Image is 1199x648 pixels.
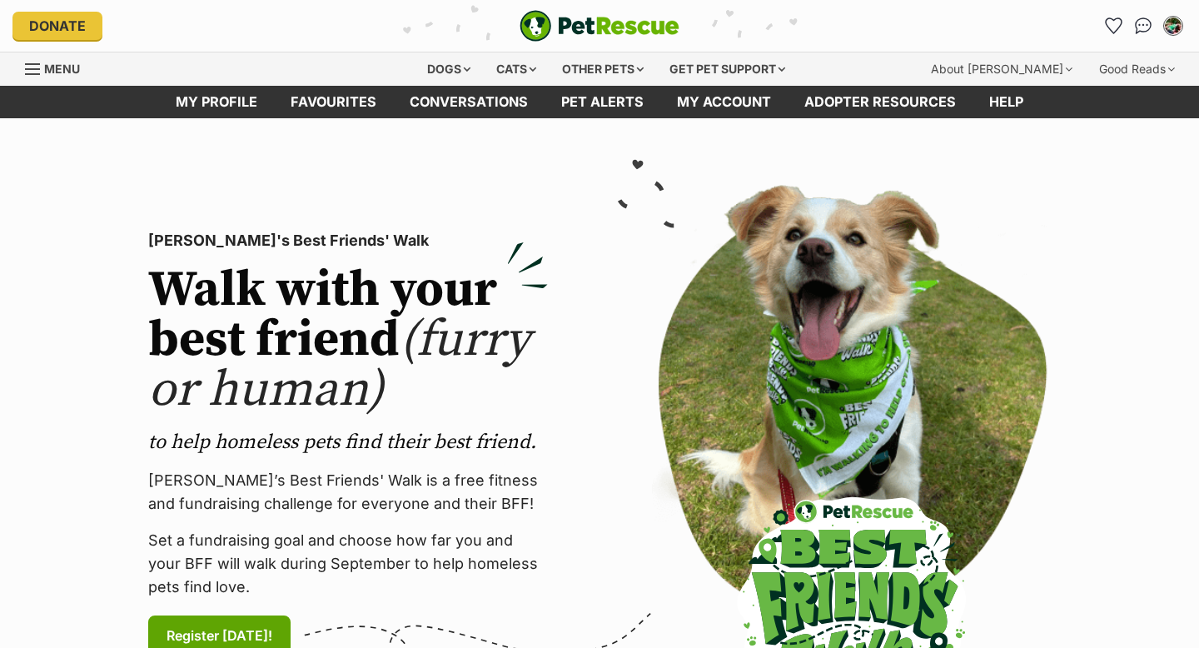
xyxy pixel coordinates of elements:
[44,62,80,76] span: Menu
[167,626,272,646] span: Register [DATE]!
[148,309,530,421] span: (furry or human)
[550,52,655,86] div: Other pets
[148,429,548,456] p: to help homeless pets find their best friend.
[25,52,92,82] a: Menu
[520,10,679,42] a: PetRescue
[1087,52,1187,86] div: Good Reads
[788,86,973,118] a: Adopter resources
[148,229,548,252] p: [PERSON_NAME]'s Best Friends' Walk
[393,86,545,118] a: conversations
[159,86,274,118] a: My profile
[660,86,788,118] a: My account
[415,52,482,86] div: Dogs
[485,52,548,86] div: Cats
[973,86,1040,118] a: Help
[520,10,679,42] img: logo-e224e6f780fb5917bec1dbf3a21bbac754714ae5b6737aabdf751b685950b380.svg
[1160,12,1187,39] button: My account
[545,86,660,118] a: Pet alerts
[1100,12,1127,39] a: Favourites
[148,469,548,516] p: [PERSON_NAME]’s Best Friends' Walk is a free fitness and fundraising challenge for everyone and t...
[274,86,393,118] a: Favourites
[1135,17,1152,34] img: chat-41dd97257d64d25036548639549fe6c8038ab92f7586957e7f3b1b290dea8141.svg
[148,529,548,599] p: Set a fundraising goal and choose how far you and your BFF will walk during September to help hom...
[1100,12,1187,39] ul: Account quick links
[1130,12,1157,39] a: Conversations
[148,266,548,416] h2: Walk with your best friend
[1165,17,1182,34] img: Hayley Flynn profile pic
[12,12,102,40] a: Donate
[919,52,1084,86] div: About [PERSON_NAME]
[658,52,797,86] div: Get pet support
